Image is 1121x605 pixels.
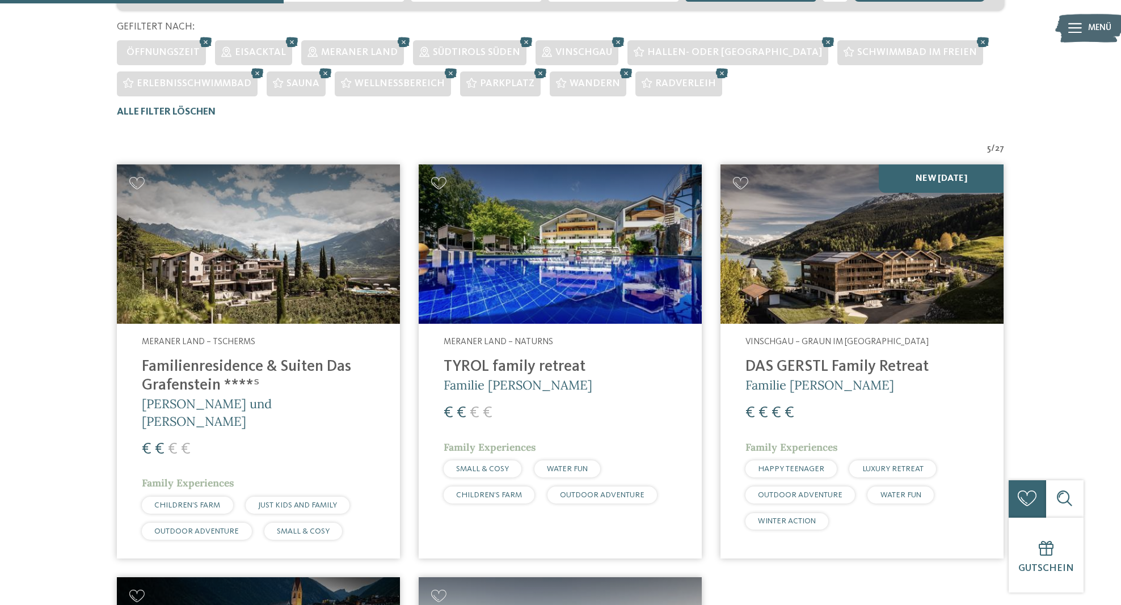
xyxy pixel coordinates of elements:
span: € [785,405,794,421]
span: Familie [PERSON_NAME] [444,377,592,393]
span: CHILDREN’S FARM [456,491,522,499]
span: Sauna [286,79,319,88]
a: Gutschein [1009,518,1084,593]
span: € [758,405,768,421]
span: WATER FUN [547,465,588,473]
span: Öffnungszeit [127,48,200,57]
span: € [772,405,781,421]
span: Meraner Land [321,48,398,57]
span: € [155,441,165,458]
span: Radverleih [655,79,716,88]
span: € [142,441,151,458]
span: 5 [987,143,991,155]
span: € [168,441,178,458]
span: Eisacktal [235,48,286,57]
span: Gefiltert nach: [117,22,195,32]
span: JUST KIDS AND FAMILY [258,501,337,509]
span: OUTDOOR ADVENTURE [154,527,239,535]
a: Familienhotels gesucht? Hier findet ihr die besten! NEW [DATE] Vinschgau – Graun im [GEOGRAPHIC_D... [720,164,1004,559]
span: € [444,405,453,421]
span: [PERSON_NAME] und [PERSON_NAME] [142,396,272,429]
img: Familienhotels gesucht? Hier findet ihr die besten! [720,164,1004,324]
span: Meraner Land – Naturns [444,337,553,346]
span: Hallen- oder [GEOGRAPHIC_DATA] [647,48,822,57]
span: LUXURY RETREAT [862,465,924,473]
span: SMALL & COSY [456,465,509,473]
span: WINTER ACTION [758,517,816,525]
span: € [181,441,191,458]
span: € [470,405,479,421]
span: Vinschgau – Graun im [GEOGRAPHIC_DATA] [745,337,929,346]
span: Family Experiences [444,441,536,454]
span: Family Experiences [745,441,838,454]
span: CHILDREN’S FARM [154,501,220,509]
h4: TYROL family retreat [444,358,677,376]
h4: Familienresidence & Suiten Das Grafenstein ****ˢ [142,358,375,395]
span: / [991,143,995,155]
span: HAPPY TEENAGER [758,465,824,473]
span: Schwimmbad im Freien [857,48,977,57]
a: Familienhotels gesucht? Hier findet ihr die besten! Meraner Land – Naturns TYROL family retreat F... [419,164,702,559]
img: Familien Wellness Residence Tyrol **** [419,164,702,324]
span: Erlebnisschwimmbad [137,79,251,88]
span: Alle Filter löschen [117,107,216,117]
span: Parkplatz [480,79,534,88]
span: € [457,405,466,421]
span: Meraner Land – Tscherms [142,337,255,346]
span: Family Experiences [142,476,234,489]
span: Wellnessbereich [355,79,445,88]
span: Vinschgau [555,48,612,57]
img: Familienhotels gesucht? Hier findet ihr die besten! [117,164,400,324]
span: 27 [995,143,1004,155]
span: Südtirols Süden [433,48,520,57]
h4: DAS GERSTL Family Retreat [745,358,979,376]
span: € [745,405,755,421]
span: WATER FUN [880,491,921,499]
span: Gutschein [1018,564,1074,573]
span: OUTDOOR ADVENTURE [758,491,842,499]
span: SMALL & COSY [277,527,330,535]
span: Familie [PERSON_NAME] [745,377,894,393]
a: Familienhotels gesucht? Hier findet ihr die besten! Meraner Land – Tscherms Familienresidence & S... [117,164,400,559]
span: Wandern [570,79,620,88]
span: OUTDOOR ADVENTURE [560,491,644,499]
span: € [483,405,492,421]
